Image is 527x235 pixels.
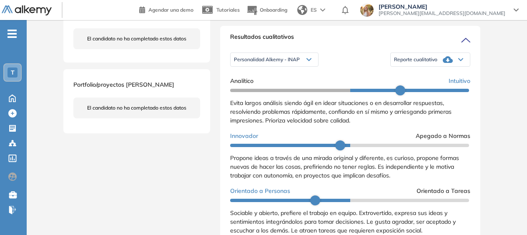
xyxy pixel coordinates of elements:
[11,69,15,76] span: T
[230,209,456,234] span: Sociable y abierto, prefiere el trabajo en equipo. Extrovertido, expresa sus ideas y sentimientos...
[230,132,258,140] span: Innovador
[246,1,287,19] button: Onboarding
[449,77,470,85] span: Intuitivo
[216,7,240,13] span: Tutoriales
[485,195,527,235] div: Widget de chat
[311,6,317,14] span: ES
[485,195,527,235] iframe: Chat Widget
[87,35,186,42] span: El candidato no ha completado estos datos
[87,104,186,112] span: El candidato no ha completado estos datos
[2,5,52,16] img: Logo
[230,187,290,195] span: Orientado a Personas
[379,3,505,10] span: [PERSON_NAME]
[8,33,17,35] i: -
[230,77,253,85] span: Analítico
[73,81,174,88] span: Portfolio/proyectos [PERSON_NAME]
[394,56,437,63] span: Reporte cualitativo
[416,132,470,140] span: Apegado a Normas
[417,187,470,195] span: Orientado a Tareas
[260,7,287,13] span: Onboarding
[297,5,307,15] img: world
[379,10,505,17] span: [PERSON_NAME][EMAIL_ADDRESS][DOMAIN_NAME]
[320,8,325,12] img: arrow
[230,32,294,46] span: Resultados cualitativos
[230,154,459,179] span: Propone ideas a través de una mirada original y diferente, es curioso, propone formas nuevas de h...
[139,4,193,14] a: Agendar una demo
[230,99,452,124] span: Evita largos análisis siendo ágil en idear situaciones o en desarrollar respuestas, resolviendo p...
[234,56,300,63] span: Personalidad Alkemy - INAP
[148,7,193,13] span: Agendar una demo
